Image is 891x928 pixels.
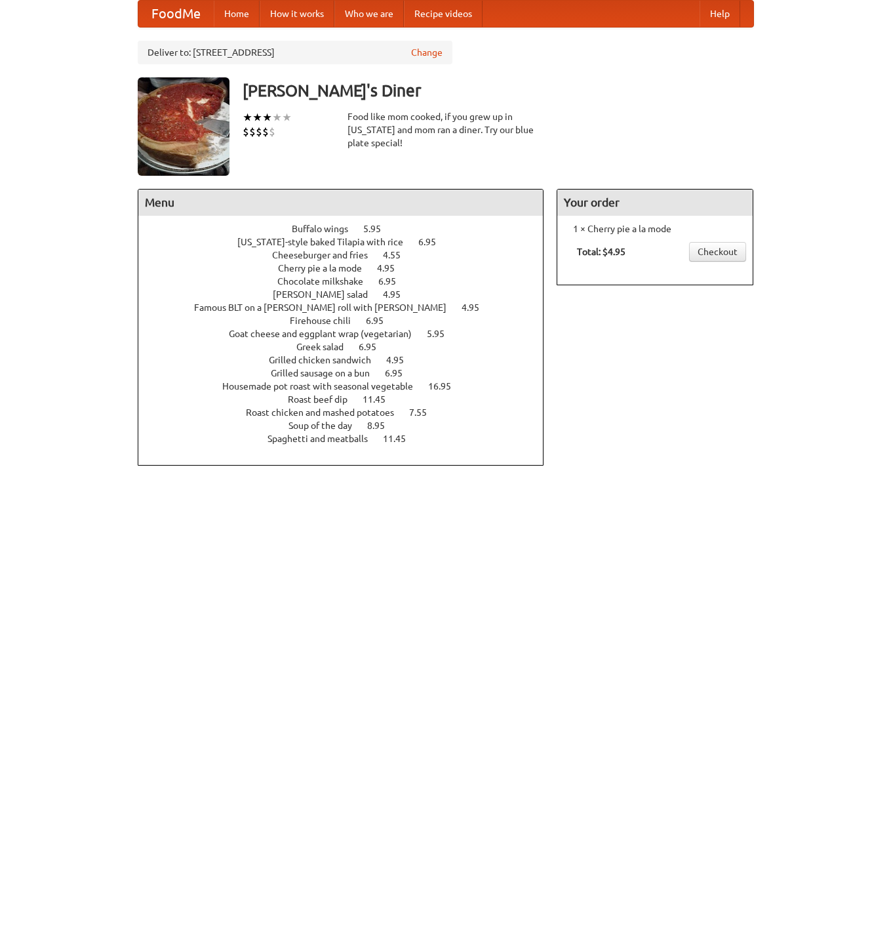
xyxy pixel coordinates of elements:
[359,342,389,352] span: 6.95
[237,237,416,247] span: [US_STATE]-style baked Tilapia with rice
[249,125,256,139] li: $
[269,355,384,365] span: Grilled chicken sandwich
[272,110,282,125] li: ★
[377,263,408,273] span: 4.95
[138,1,214,27] a: FoodMe
[243,77,754,104] h3: [PERSON_NAME]'s Diner
[272,250,381,260] span: Cheeseburger and fries
[296,342,401,352] a: Greek salad 6.95
[700,1,740,27] a: Help
[256,125,262,139] li: $
[273,289,425,300] a: [PERSON_NAME] salad 4.95
[243,110,252,125] li: ★
[363,224,394,234] span: 5.95
[138,41,452,64] div: Deliver to: [STREET_ADDRESS]
[267,434,381,444] span: Spaghetti and meatballs
[288,394,410,405] a: Roast beef dip 11.45
[278,263,375,273] span: Cherry pie a la mode
[229,329,469,339] a: Goat cheese and eggplant wrap (vegetarian) 5.95
[404,1,483,27] a: Recipe videos
[292,224,361,234] span: Buffalo wings
[288,394,361,405] span: Roast beef dip
[243,125,249,139] li: $
[222,381,475,392] a: Housemade pot roast with seasonal vegetable 16.95
[557,190,753,216] h4: Your order
[411,46,443,59] a: Change
[367,420,398,431] span: 8.95
[427,329,458,339] span: 5.95
[366,315,397,326] span: 6.95
[385,368,416,378] span: 6.95
[689,242,746,262] a: Checkout
[267,434,430,444] a: Spaghetti and meatballs 11.45
[418,237,449,247] span: 6.95
[462,302,492,313] span: 4.95
[383,289,414,300] span: 4.95
[292,224,405,234] a: Buffalo wings 5.95
[296,342,357,352] span: Greek salad
[262,110,272,125] li: ★
[428,381,464,392] span: 16.95
[237,237,460,247] a: [US_STATE]-style baked Tilapia with rice 6.95
[273,289,381,300] span: [PERSON_NAME] salad
[138,77,229,176] img: angular.jpg
[386,355,417,365] span: 4.95
[290,315,408,326] a: Firehouse chili 6.95
[288,420,365,431] span: Soup of the day
[252,110,262,125] li: ★
[290,315,364,326] span: Firehouse chili
[282,110,292,125] li: ★
[277,276,376,287] span: Chocolate milkshake
[334,1,404,27] a: Who we are
[383,250,414,260] span: 4.55
[278,263,419,273] a: Cherry pie a la mode 4.95
[272,250,425,260] a: Cheeseburger and fries 4.55
[271,368,427,378] a: Grilled sausage on a bun 6.95
[229,329,425,339] span: Goat cheese and eggplant wrap (vegetarian)
[577,247,625,257] b: Total: $4.95
[222,381,426,392] span: Housemade pot roast with seasonal vegetable
[271,368,383,378] span: Grilled sausage on a bun
[288,420,409,431] a: Soup of the day 8.95
[277,276,420,287] a: Chocolate milkshake 6.95
[246,407,451,418] a: Roast chicken and mashed potatoes 7.55
[269,125,275,139] li: $
[378,276,409,287] span: 6.95
[194,302,460,313] span: Famous BLT on a [PERSON_NAME] roll with [PERSON_NAME]
[262,125,269,139] li: $
[564,222,746,235] li: 1 × Cherry pie a la mode
[194,302,504,313] a: Famous BLT on a [PERSON_NAME] roll with [PERSON_NAME] 4.95
[260,1,334,27] a: How it works
[246,407,407,418] span: Roast chicken and mashed potatoes
[214,1,260,27] a: Home
[383,434,419,444] span: 11.45
[138,190,544,216] h4: Menu
[269,355,428,365] a: Grilled chicken sandwich 4.95
[363,394,399,405] span: 11.45
[347,110,544,150] div: Food like mom cooked, if you grew up in [US_STATE] and mom ran a diner. Try our blue plate special!
[409,407,440,418] span: 7.55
